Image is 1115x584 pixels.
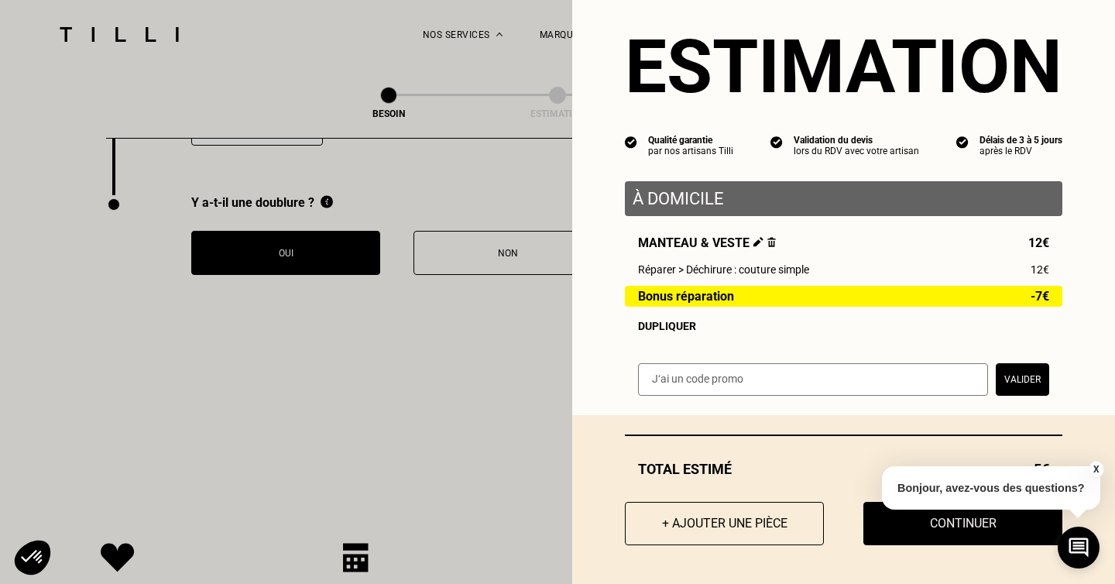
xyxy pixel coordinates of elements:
[1031,290,1049,303] span: -7€
[638,290,734,303] span: Bonus réparation
[638,263,809,276] span: Réparer > Déchirure : couture simple
[648,146,733,156] div: par nos artisans Tilli
[638,235,776,250] span: Manteau & veste
[625,135,637,149] img: icon list info
[625,23,1062,110] section: Estimation
[1031,263,1049,276] span: 12€
[956,135,969,149] img: icon list info
[882,466,1100,510] p: Bonjour, avez-vous des questions?
[979,135,1062,146] div: Délais de 3 à 5 jours
[638,320,1049,332] div: Dupliquer
[794,135,919,146] div: Validation du devis
[979,146,1062,156] div: après le RDV
[767,237,776,247] img: Supprimer
[625,502,824,545] button: + Ajouter une pièce
[625,461,1062,477] div: Total estimé
[770,135,783,149] img: icon list info
[638,363,988,396] input: J‘ai un code promo
[996,363,1049,396] button: Valider
[1028,235,1049,250] span: 12€
[753,237,763,247] img: Éditer
[863,502,1062,545] button: Continuer
[794,146,919,156] div: lors du RDV avec votre artisan
[1088,461,1103,478] button: X
[633,189,1055,208] p: À domicile
[648,135,733,146] div: Qualité garantie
